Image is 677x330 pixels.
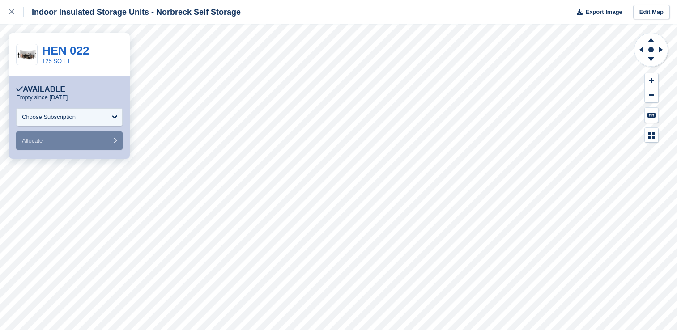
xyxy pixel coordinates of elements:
button: Allocate [16,131,123,150]
span: Allocate [22,137,43,144]
a: HEN 022 [42,44,89,57]
div: Available [16,85,65,94]
p: Empty since [DATE] [16,94,68,101]
div: Choose Subscription [22,113,76,122]
button: Zoom Out [645,88,658,103]
button: Export Image [571,5,622,20]
button: Zoom In [645,73,658,88]
button: Map Legend [645,128,658,143]
img: 125-sqft-unit.jpg [17,47,37,63]
span: Export Image [585,8,622,17]
button: Keyboard Shortcuts [645,108,658,123]
div: Indoor Insulated Storage Units - Norbreck Self Storage [24,7,241,17]
a: 125 SQ FT [42,58,71,64]
a: Edit Map [633,5,670,20]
